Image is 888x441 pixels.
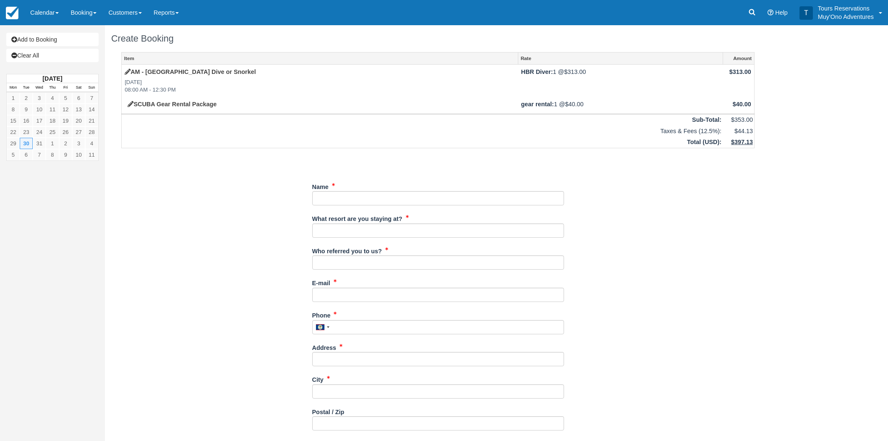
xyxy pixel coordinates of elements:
td: 1 @ [518,65,723,97]
a: Amount [723,52,754,64]
a: 14 [85,104,98,115]
strong: gear rental [521,101,554,108]
div: T [799,6,813,20]
a: AM - [GEOGRAPHIC_DATA] Dive or Snorkel [125,68,256,75]
strong: HBR Diver [521,68,553,75]
label: Name [312,180,329,192]
em: [DATE] 08:00 AM - 12:30 PM [125,79,515,94]
p: Muy'Ono Adventures [818,13,874,21]
a: Add to Booking [6,33,99,46]
a: 24 [33,126,46,138]
a: 3 [72,138,85,149]
label: Address [312,341,337,352]
a: 11 [46,104,59,115]
a: 7 [85,92,98,104]
span: USD [705,139,717,145]
label: E-mail [312,276,330,288]
a: 1 [7,92,20,104]
a: 6 [20,149,33,160]
label: Phone [312,308,331,320]
a: 4 [85,138,98,149]
a: 3 [33,92,46,104]
a: 2 [20,92,33,104]
a: 28 [85,126,98,138]
a: 17 [33,115,46,126]
a: Clear All [6,49,99,62]
a: 26 [59,126,72,138]
a: 9 [20,104,33,115]
a: 19 [59,115,72,126]
a: 20 [72,115,85,126]
span: Help [775,9,788,16]
a: 12 [59,104,72,115]
strong: Total ( ): [687,139,721,145]
span: $313.00 [729,68,751,75]
span: $44.13 [734,128,753,134]
h1: Create Booking [111,34,765,44]
a: 16 [20,115,33,126]
th: Tue [20,83,33,92]
p: Tours Reservations [818,4,874,13]
strong: Sub-Total: [692,116,721,123]
span: $313.00 [564,68,586,75]
label: What resort are you staying at? [312,212,402,223]
strong: [DATE] [42,75,62,82]
a: 30 [20,138,33,149]
th: Wed [33,83,46,92]
img: checkfront-main-nav-mini-logo.png [6,7,18,19]
span: $353.00 [731,116,753,123]
a: 4 [46,92,59,104]
a: 15 [7,115,20,126]
a: 27 [72,126,85,138]
a: 25 [46,126,59,138]
a: 13 [72,104,85,115]
a: 5 [7,149,20,160]
a: 1 [46,138,59,149]
a: 21 [85,115,98,126]
a: 10 [33,104,46,115]
a: 9 [59,149,72,160]
a: 31 [33,138,46,149]
a: 8 [7,104,20,115]
a: 6 [72,92,85,104]
a: SCUBA Gear Rental Package [128,101,217,108]
label: City [312,373,324,384]
label: Who referred you to us? [312,244,382,256]
a: 23 [20,126,33,138]
th: Sat [72,83,85,92]
a: 29 [7,138,20,149]
a: 8 [46,149,59,160]
th: Mon [7,83,20,92]
th: Fri [59,83,72,92]
i: Help [768,10,773,16]
span: $40.00 [733,101,751,108]
a: Rate [518,52,723,64]
a: 5 [59,92,72,104]
a: Item [122,52,518,64]
a: 11 [85,149,98,160]
a: 10 [72,149,85,160]
td: Taxes & Fees (12.5%): [122,126,723,137]
a: 7 [33,149,46,160]
th: Thu [46,83,59,92]
span: $40.00 [565,101,584,108]
label: Postal / Zip [312,405,345,417]
span: $397.13 [731,139,753,145]
td: 1 @ [518,97,723,114]
a: 18 [46,115,59,126]
div: Belize: +501 [313,320,332,334]
a: 22 [7,126,20,138]
a: 2 [59,138,72,149]
th: Sun [85,83,98,92]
